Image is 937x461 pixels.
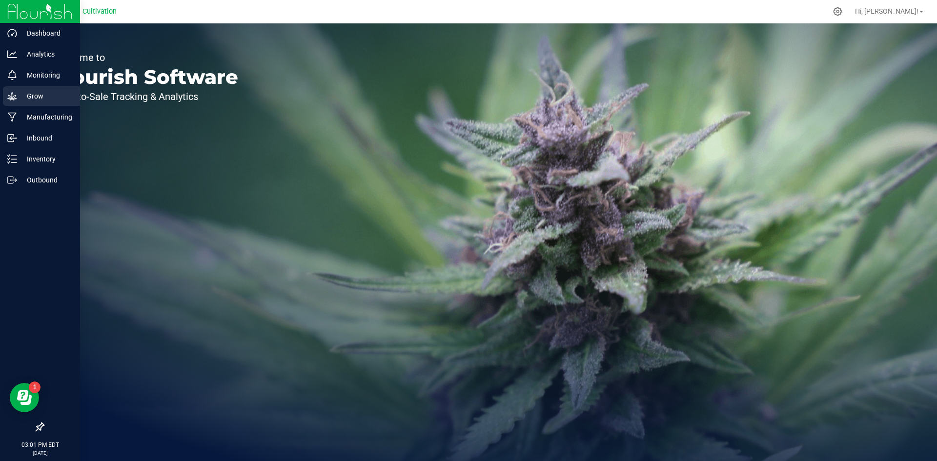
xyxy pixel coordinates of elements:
[17,174,76,186] p: Outbound
[17,132,76,144] p: Inbound
[29,381,41,393] iframe: Resource center unread badge
[10,383,39,412] iframe: Resource center
[7,175,17,185] inline-svg: Outbound
[7,91,17,101] inline-svg: Grow
[7,49,17,59] inline-svg: Analytics
[7,28,17,38] inline-svg: Dashboard
[17,48,76,60] p: Analytics
[17,153,76,165] p: Inventory
[7,70,17,80] inline-svg: Monitoring
[53,92,238,101] p: Seed-to-Sale Tracking & Analytics
[7,154,17,164] inline-svg: Inventory
[832,7,844,16] div: Manage settings
[855,7,918,15] span: Hi, [PERSON_NAME]!
[17,90,76,102] p: Grow
[53,53,238,62] p: Welcome to
[7,133,17,143] inline-svg: Inbound
[82,7,117,16] span: Cultivation
[17,111,76,123] p: Manufacturing
[17,69,76,81] p: Monitoring
[4,441,76,449] p: 03:01 PM EDT
[17,27,76,39] p: Dashboard
[4,449,76,457] p: [DATE]
[7,112,17,122] inline-svg: Manufacturing
[53,67,238,87] p: Flourish Software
